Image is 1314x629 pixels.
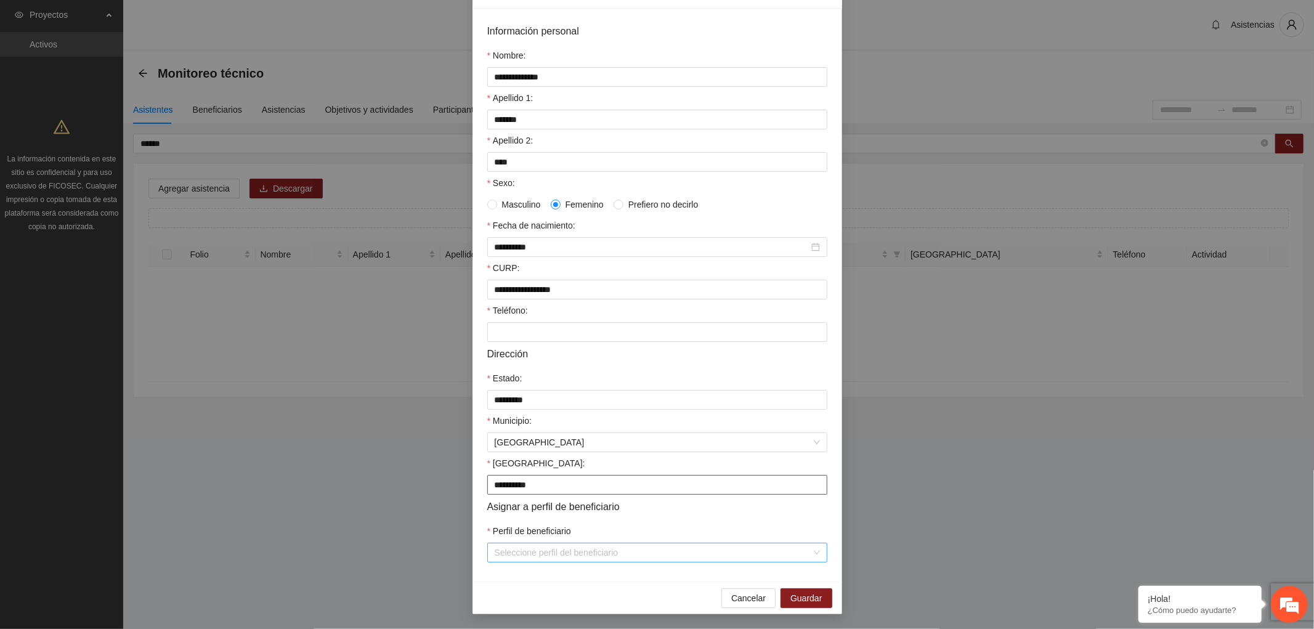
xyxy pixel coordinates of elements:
[487,23,579,39] span: Información personal
[487,304,528,317] label: Teléfono:
[561,198,609,211] span: Femenino
[1148,594,1252,604] div: ¡Hola!
[497,198,546,211] span: Masculino
[487,475,827,495] input: Colonia:
[487,110,827,129] input: Apellido 1:
[487,371,522,385] label: Estado:
[487,499,620,514] span: Asignar a perfil de beneficiario
[487,346,529,362] span: Dirección
[487,457,585,470] label: Colonia:
[495,543,811,562] input: Perfil de beneficiario
[781,588,832,608] button: Guardar
[623,198,704,211] span: Prefiero no decirlo
[487,219,575,232] label: Fecha de nacimiento:
[487,134,533,147] label: Apellido 2:
[202,6,232,36] div: Minimizar ventana de chat en vivo
[495,240,809,254] input: Fecha de nacimiento:
[790,591,822,605] span: Guardar
[487,280,827,299] input: CURP:
[487,49,526,62] label: Nombre:
[6,336,235,379] textarea: Escriba su mensaje y pulse “Intro”
[487,91,533,105] label: Apellido 1:
[487,176,515,190] label: Sexo:
[487,414,532,428] label: Municipio:
[71,164,170,289] span: Estamos en línea.
[487,261,520,275] label: CURP:
[495,433,820,452] span: Chihuahua
[487,322,827,342] input: Teléfono:
[731,591,766,605] span: Cancelar
[487,390,827,410] input: Estado:
[64,63,207,79] div: Chatee con nosotros ahora
[487,152,827,172] input: Apellido 2:
[721,588,776,608] button: Cancelar
[487,67,827,87] input: Nombre:
[1148,606,1252,615] p: ¿Cómo puedo ayudarte?
[487,524,571,538] label: Perfil de beneficiario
